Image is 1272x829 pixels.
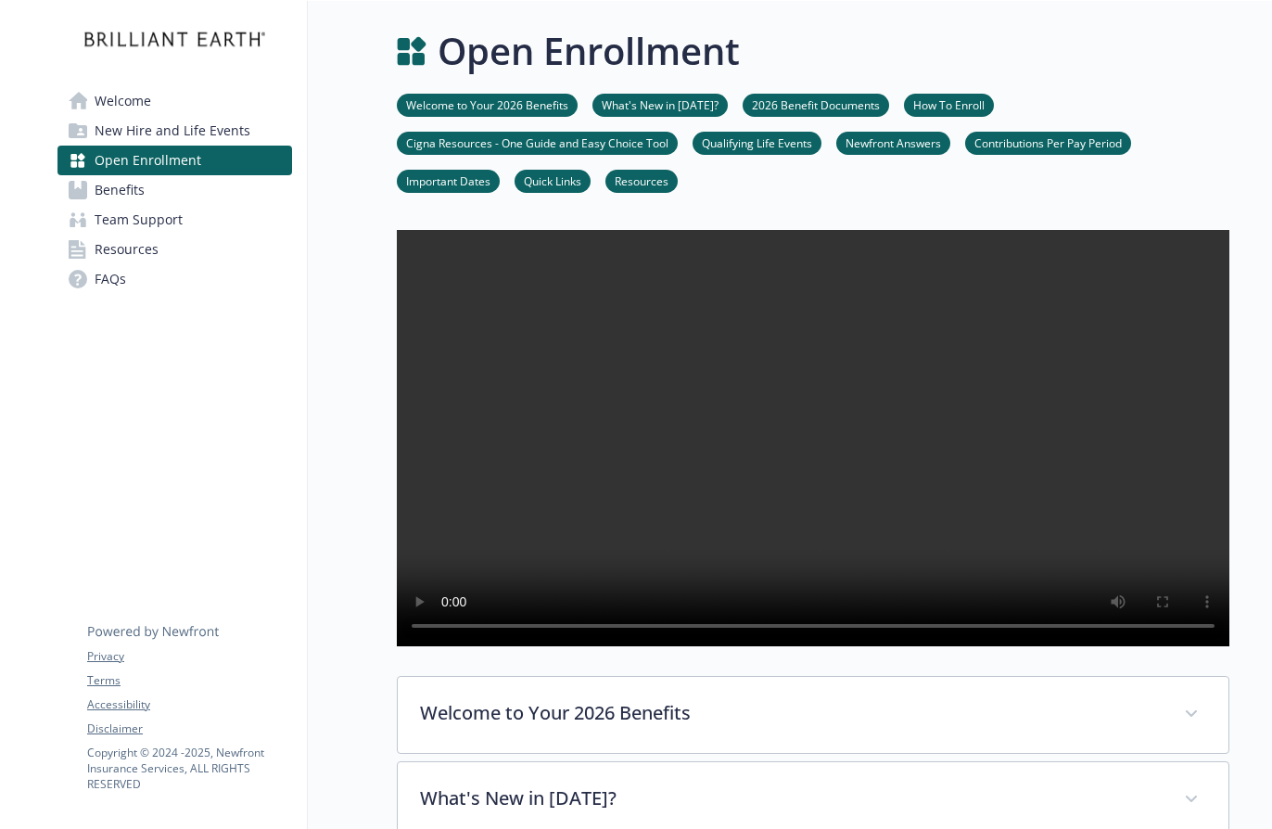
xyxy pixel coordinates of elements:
[87,696,291,713] a: Accessibility
[57,175,292,205] a: Benefits
[57,86,292,116] a: Welcome
[965,134,1131,151] a: Contributions Per Pay Period
[515,172,591,189] a: Quick Links
[95,205,183,235] span: Team Support
[420,699,1162,727] p: Welcome to Your 2026 Benefits
[904,96,994,113] a: How To Enroll
[398,677,1228,753] div: Welcome to Your 2026 Benefits
[87,745,291,792] p: Copyright © 2024 - 2025 , Newfront Insurance Services, ALL RIGHTS RESERVED
[95,86,151,116] span: Welcome
[743,96,889,113] a: 2026 Benefit Documents
[57,116,292,146] a: New Hire and Life Events
[397,96,578,113] a: Welcome to Your 2026 Benefits
[57,235,292,264] a: Resources
[592,96,728,113] a: What's New in [DATE]?
[836,134,950,151] a: Newfront Answers
[95,175,145,205] span: Benefits
[95,264,126,294] span: FAQs
[420,784,1162,812] p: What's New in [DATE]?
[87,648,291,665] a: Privacy
[605,172,678,189] a: Resources
[87,721,291,737] a: Disclaimer
[57,205,292,235] a: Team Support
[397,134,678,151] a: Cigna Resources - One Guide and Easy Choice Tool
[57,146,292,175] a: Open Enrollment
[95,235,159,264] span: Resources
[95,116,250,146] span: New Hire and Life Events
[397,172,500,189] a: Important Dates
[95,146,201,175] span: Open Enrollment
[87,672,291,689] a: Terms
[438,23,740,79] h1: Open Enrollment
[693,134,821,151] a: Qualifying Life Events
[57,264,292,294] a: FAQs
